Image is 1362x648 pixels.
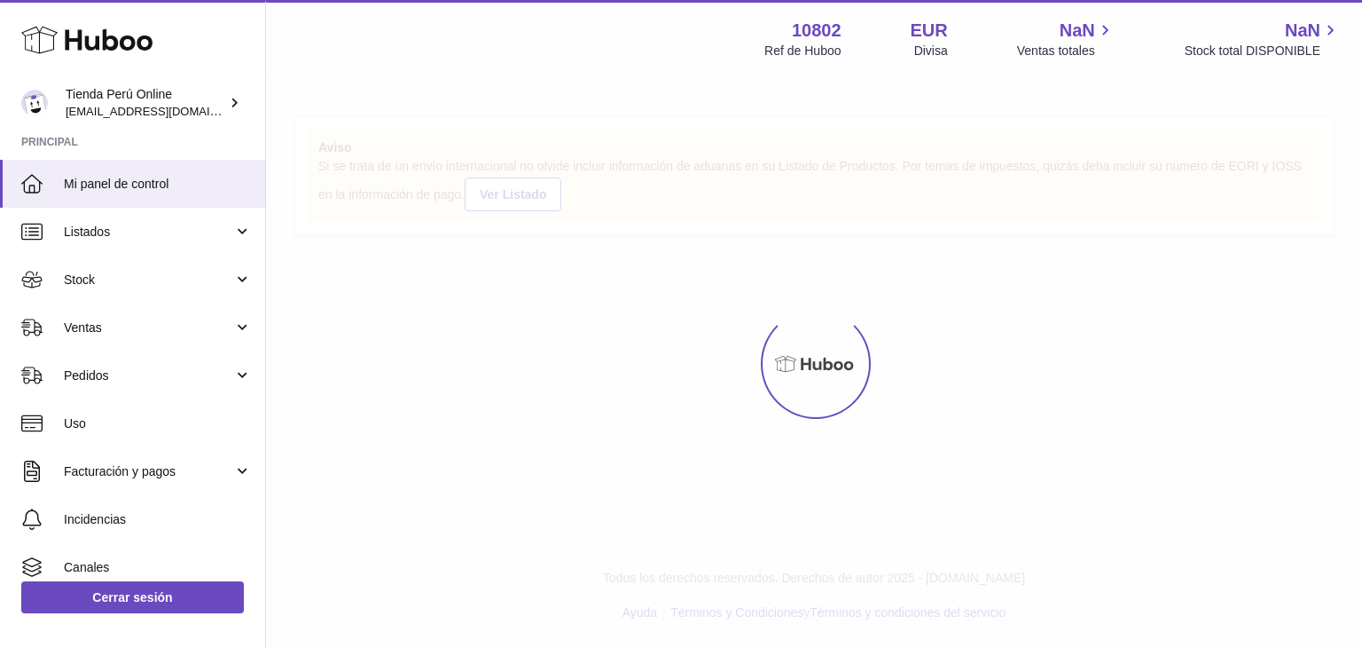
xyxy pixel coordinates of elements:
span: [EMAIL_ADDRESS][DOMAIN_NAME] [66,104,261,118]
div: Ref de Huboo [764,43,841,59]
span: Ventas [64,320,233,336]
span: Mi panel de control [64,176,252,193]
span: NaN [1285,19,1320,43]
span: Listados [64,224,233,241]
span: Facturación y pagos [64,463,233,480]
span: Stock [64,272,233,288]
div: Tienda Perú Online [66,86,225,120]
span: Ventas totales [1017,43,1115,59]
div: Divisa [914,43,948,59]
span: Incidencias [64,511,252,528]
strong: EUR [911,19,948,43]
a: NaN Stock total DISPONIBLE [1185,19,1341,59]
img: contacto@tiendaperuonline.com [21,90,48,116]
span: Pedidos [64,367,233,384]
a: NaN Ventas totales [1017,19,1115,59]
strong: 10802 [792,19,841,43]
span: Stock total DISPONIBLE [1185,43,1341,59]
span: Canales [64,559,252,576]
span: Uso [64,415,252,432]
a: Cerrar sesión [21,581,244,613]
span: NaN [1060,19,1095,43]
